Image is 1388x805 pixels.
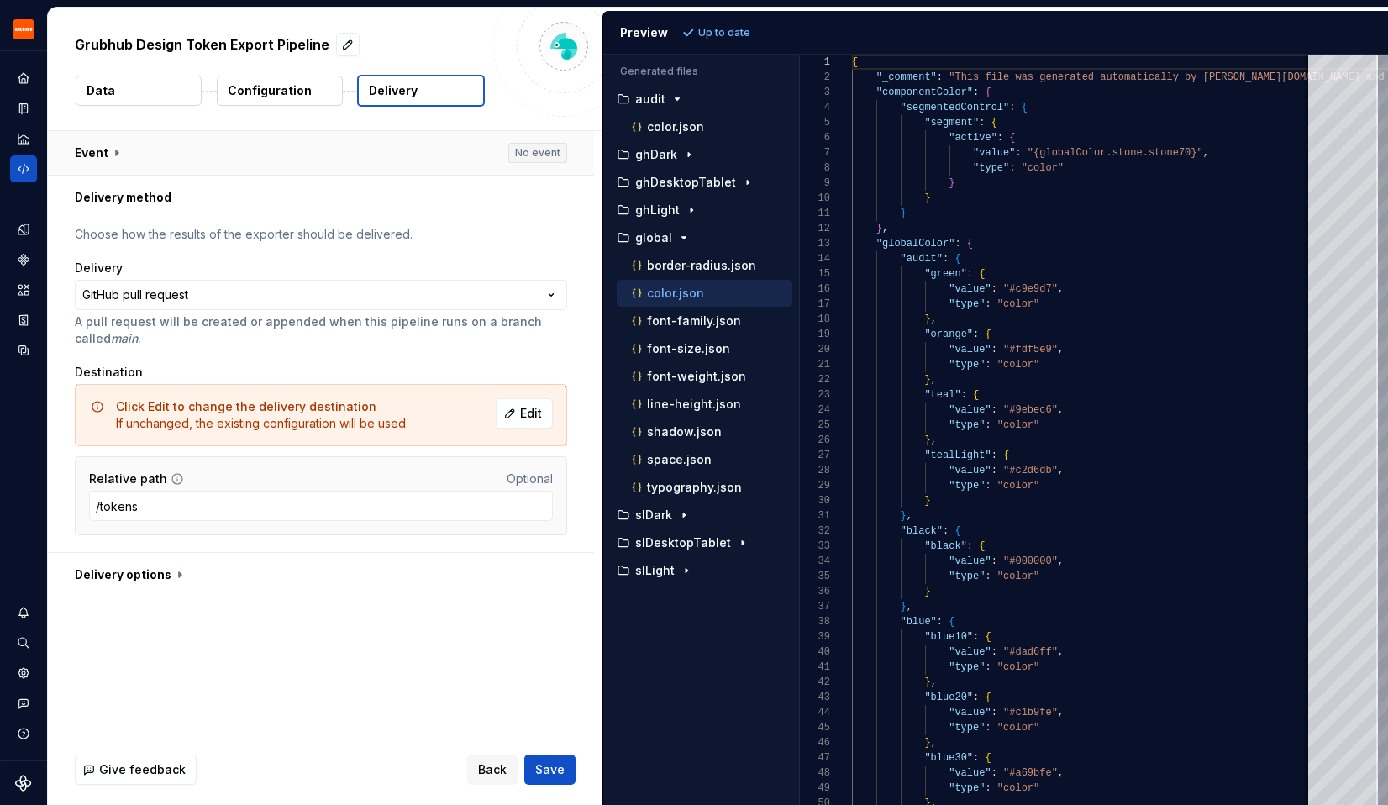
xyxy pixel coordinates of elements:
p: slDesktopTablet [635,536,731,550]
span: , [1202,147,1208,159]
span: , [1057,465,1063,476]
span: , [930,374,936,386]
div: 11 [800,206,830,221]
a: Design tokens [10,216,37,243]
span: : [1015,147,1021,159]
span: "componentColor" [875,87,972,98]
span: : [991,344,996,355]
button: audit [610,90,792,108]
span: : [943,253,949,265]
span: : [991,404,996,416]
div: 8 [800,160,830,176]
div: 21 [800,357,830,372]
span: { [954,525,960,537]
label: Destination [75,364,143,381]
span: , [1057,344,1063,355]
div: 10 [800,191,830,206]
button: Edit [496,398,553,429]
span: : [991,465,996,476]
span: { [985,329,991,340]
span: , [1057,646,1063,658]
span: "orange" [924,329,973,340]
span: : [996,132,1002,144]
span: } [949,177,954,189]
span: : [985,298,991,310]
span: "value" [949,646,991,658]
span: : [936,616,942,628]
span: "blue" [900,616,936,628]
span: : [991,450,996,461]
span: "color" [996,661,1038,673]
a: Analytics [10,125,37,152]
div: 42 [800,675,830,690]
span: "type" [949,661,985,673]
div: Assets [10,276,37,303]
div: Home [10,65,37,92]
div: 5 [800,115,830,130]
div: 28 [800,463,830,478]
span: : [943,525,949,537]
button: ghDesktopTablet [610,173,792,192]
span: Optional [507,471,553,486]
span: : [991,767,996,779]
span: "teal" [924,389,960,401]
div: 49 [800,781,830,796]
div: 45 [800,720,830,735]
span: } [924,374,930,386]
label: Delivery [75,260,123,276]
span: : [991,555,996,567]
span: : [985,661,991,673]
p: color.json [647,120,704,134]
span: : [1009,102,1015,113]
button: Save [524,755,576,785]
span: "globalColor" [875,238,954,250]
span: "blue30" [924,752,973,764]
span: "color" [996,419,1038,431]
span: , [906,510,912,522]
div: 12 [800,221,830,236]
div: Documentation [10,95,37,122]
span: } [924,586,930,597]
span: "color" [996,480,1038,492]
div: 34 [800,554,830,569]
span: , [882,223,888,234]
div: 2 [800,70,830,85]
div: 37 [800,599,830,614]
button: Contact support [10,690,37,717]
span: "color" [1021,162,1063,174]
p: font-family.json [647,314,741,328]
span: , [930,313,936,325]
div: Data sources [10,337,37,364]
div: 20 [800,342,830,357]
span: Back [478,761,507,778]
span: : [973,631,979,643]
p: slDark [635,508,672,522]
button: slDesktopTablet [610,534,792,552]
div: 29 [800,478,830,493]
span: "value" [949,344,991,355]
span: { [1003,450,1009,461]
span: "green" [924,268,966,280]
span: "#a69bfe" [1003,767,1058,779]
p: shadow.json [647,425,722,439]
span: { [985,631,991,643]
span: "#000000" [1003,555,1058,567]
div: Search ⌘K [10,629,37,656]
span: "type" [949,298,985,310]
span: "blue20" [924,692,973,703]
div: 17 [800,297,830,312]
button: Configuration [217,76,343,106]
span: "value" [973,147,1015,159]
div: 6 [800,130,830,145]
span: : [966,540,972,552]
div: 14 [800,251,830,266]
span: } [875,223,881,234]
div: Components [10,246,37,273]
span: "value" [949,555,991,567]
div: 4 [800,100,830,115]
button: color.json [617,118,792,136]
div: 19 [800,327,830,342]
span: : [966,268,972,280]
p: Generated files [620,65,782,78]
span: , [930,676,936,688]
